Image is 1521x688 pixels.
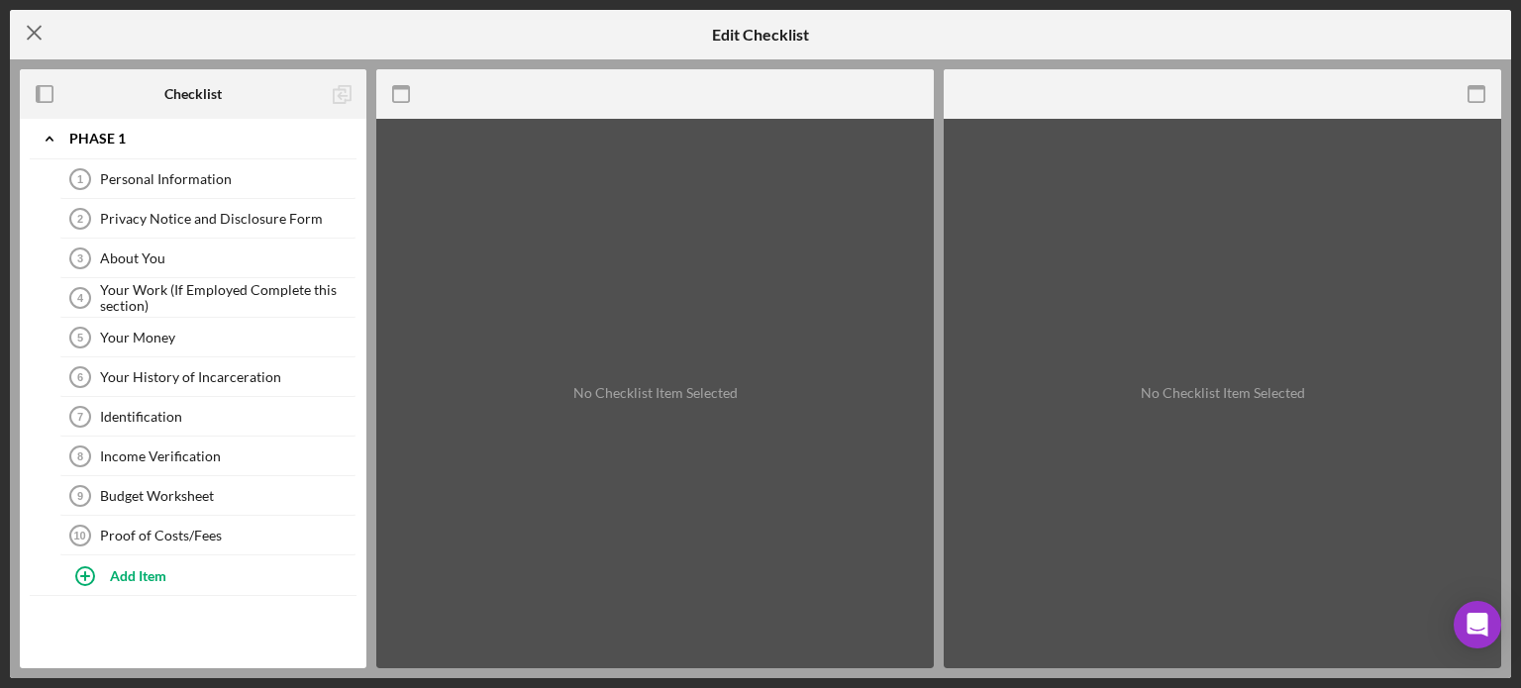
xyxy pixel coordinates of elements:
div: No Checklist Item Selected [1141,385,1305,401]
tspan: 3 [77,252,83,264]
div: Proof of Costs/Fees [100,528,355,543]
div: Personal Information [100,171,355,187]
div: Your History of Incarceration [100,369,355,385]
tspan: 2 [77,213,83,225]
div: Budget Worksheet [100,488,355,504]
tspan: 5 [77,332,83,344]
button: Add Item [59,555,356,595]
a: 10Proof of Costs/Fees [59,516,356,555]
a: 9Budget Worksheet [59,476,356,516]
tspan: 8 [77,450,83,462]
a: 6Your History of Incarceration [59,357,356,397]
tspan: 1 [77,173,83,185]
a: 3About You [59,239,356,278]
b: Phase 1 [69,133,126,145]
tspan: 9 [77,490,83,502]
div: Income Verification [100,448,355,464]
div: About You [100,250,355,266]
a: 5Your Money [59,318,356,357]
tspan: 6 [77,371,83,383]
a: 8Income Verification [59,437,356,476]
div: Open Intercom Messenger [1454,601,1501,648]
div: Identification [100,409,355,425]
tspan: 4 [77,292,84,304]
a: 2Privacy Notice and Disclosure Form [59,199,356,239]
div: Your Money [100,330,355,345]
h5: Edit Checklist [712,26,809,44]
div: Your Work (If Employed Complete this section) [100,282,355,314]
a: 1Personal Information [59,159,356,199]
a: 4Your Work (If Employed Complete this section) [59,278,356,318]
tspan: 10 [73,530,85,541]
b: Checklist [164,86,222,102]
div: Add Item [110,556,166,594]
div: No Checklist Item Selected [573,385,738,401]
div: Privacy Notice and Disclosure Form [100,211,355,227]
a: 7Identification [59,397,356,437]
tspan: 7 [77,411,83,423]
